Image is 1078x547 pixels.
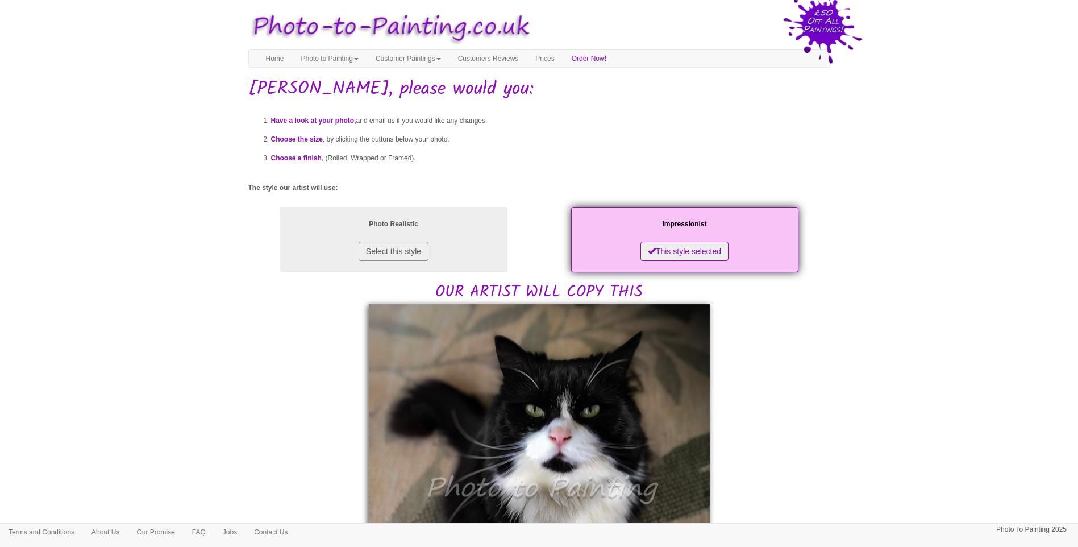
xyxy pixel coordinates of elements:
a: Our Promise [128,524,183,541]
h2: OUR ARTIST WILL COPY THIS [248,204,830,301]
img: Photo to Painting [243,6,534,49]
a: Customers Reviews [449,50,527,67]
label: The style our artist will use: [248,183,338,193]
span: Choose a finish [271,154,322,162]
h1: [PERSON_NAME], please would you: [248,79,830,99]
a: Home [257,50,293,67]
a: About Us [83,524,128,541]
a: Prices [527,50,563,67]
a: Jobs [214,524,245,541]
button: Select this style [359,242,428,261]
button: This style selected [640,242,729,261]
span: Choose the size [271,135,323,143]
p: Impressionist [582,218,787,230]
span: Have a look at your photo, [271,117,356,125]
li: and email us if you would like any changes. [271,111,830,130]
a: Photo to Painting [293,50,367,67]
li: , (Rolled, Wrapped or Framed). [271,149,830,168]
p: Photo To Painting 2025 [996,524,1067,536]
p: Photo Realistic [292,218,496,230]
a: FAQ [184,524,214,541]
a: Order Now! [563,50,615,67]
li: , by clicking the buttons below your photo. [271,130,830,149]
a: Customer Paintings [367,50,449,67]
a: Contact Us [245,524,296,541]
